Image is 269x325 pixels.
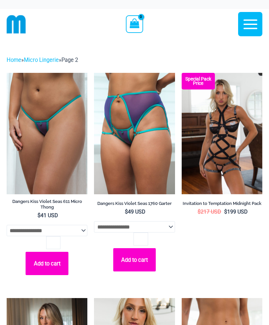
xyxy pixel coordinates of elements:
span: $ [224,209,227,215]
h2: Dangers Kiss Violet Seas 611 Micro Thong [7,199,87,210]
a: Invitation to Temptation Midnight Pack [182,201,262,209]
a: Invitation to Temptation Midnight 1037 Bra 6037 Thong 1954 Bodysuit 02 Invitation to Temptation M... [182,73,262,194]
img: cropped mm emblem [7,15,26,34]
bdi: 199 USD [224,209,248,215]
span: Page 2 [61,57,78,63]
span: » » [7,57,78,63]
button: Add to cart [113,248,156,271]
span: $ [125,209,128,215]
h2: Dangers Kiss Violet Seas 1760 Garter [94,201,175,206]
a: View Shopping Cart, empty [126,15,143,33]
a: Home [7,57,21,63]
img: Invitation to Temptation Midnight 1037 Bra 6037 Thong 1954 Bodysuit 02 [182,73,262,194]
bdi: 41 USD [38,212,58,219]
span: $ [198,209,201,215]
a: Dangers Kiss Violet Seas 611 Micro Thong [7,199,87,212]
a: Dangers Kiss Violet Seas 611 Micro 01Dangers Kiss Violet Seas 1060 Bra 611 Micro 05Dangers Kiss V... [7,73,87,194]
img: Dangers Kiss Violet Seas 611 Micro 01 [7,73,87,194]
a: Dangers Kiss Violet Seas 1760 Garter [94,201,175,209]
img: Dangers Kiss Violet Seas 1060 Bra 611 Micro 1760 Garter 04 [94,73,175,194]
b: Special Pack Price [182,77,215,85]
input: Product quantity [134,233,148,245]
h2: Invitation to Temptation Midnight Pack [182,201,262,206]
input: Product quantity [46,236,60,249]
a: Dangers Kiss Violet Seas 1060 Bra 611 Micro 1760 Garter 04Dangers Kiss Violet Seas 1060 Bra 611 M... [94,73,175,194]
span: $ [38,212,41,219]
bdi: 49 USD [125,209,145,215]
bdi: 217 USD [198,209,221,215]
a: Micro Lingerie [24,57,59,63]
button: Add to cart [26,252,68,275]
